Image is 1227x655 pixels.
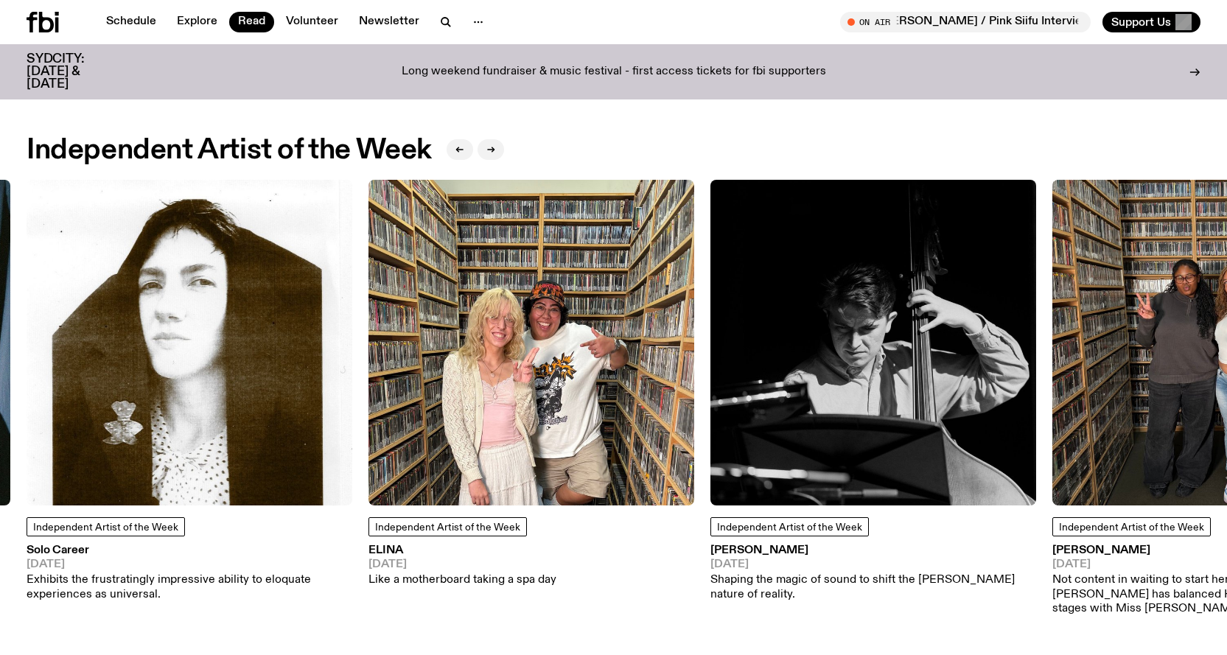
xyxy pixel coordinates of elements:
[368,573,556,587] p: Like a motherboard taking a spa day
[27,573,352,601] p: Exhibits the frustratingly impressive ability to eloquate experiences as universal.
[710,545,1036,556] h3: [PERSON_NAME]
[33,522,178,533] span: Independent Artist of the Week
[375,522,520,533] span: Independent Artist of the Week
[1059,522,1204,533] span: Independent Artist of the Week
[27,545,352,556] h3: Solo Career
[1111,15,1171,29] span: Support Us
[840,12,1091,32] button: On AirThe Playlist with [PERSON_NAME] / Pink Siifu Interview!!
[368,545,556,556] h3: ELINA
[27,180,352,505] img: A slightly sepia tinged, black and white portrait of Solo Career. She is looking at the camera wi...
[168,12,226,32] a: Explore
[717,522,862,533] span: Independent Artist of the Week
[229,12,274,32] a: Read
[27,53,121,91] h3: SYDCITY: [DATE] & [DATE]
[402,66,826,79] p: Long weekend fundraiser & music festival - first access tickets for fbi supporters
[27,137,432,164] h2: Independent Artist of the Week
[27,517,185,536] a: Independent Artist of the Week
[710,517,869,536] a: Independent Artist of the Week
[350,12,428,32] a: Newsletter
[1052,517,1211,536] a: Independent Artist of the Week
[710,573,1036,601] p: Shaping the magic of sound to shift the [PERSON_NAME] nature of reality.
[368,517,527,536] a: Independent Artist of the Week
[710,180,1036,505] img: Black and white photo of musician Jacques Emery playing his double bass reading sheet music.
[710,559,1036,570] span: [DATE]
[368,545,556,588] a: ELINA[DATE]Like a motherboard taking a spa day
[277,12,347,32] a: Volunteer
[27,545,352,602] a: Solo Career[DATE]Exhibits the frustratingly impressive ability to eloquate experiences as universal.
[97,12,165,32] a: Schedule
[1102,12,1200,32] button: Support Us
[27,559,352,570] span: [DATE]
[710,545,1036,602] a: [PERSON_NAME][DATE]Shaping the magic of sound to shift the [PERSON_NAME] nature of reality.
[368,559,556,570] span: [DATE]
